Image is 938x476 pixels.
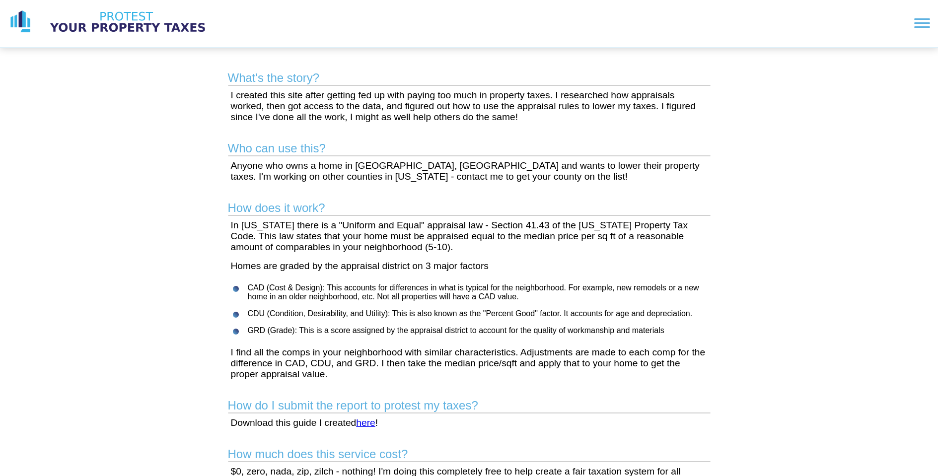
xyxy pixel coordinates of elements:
p: Homes are graded by the appraisal district on 3 major factors [231,261,708,272]
li: GRD (Grade): This is a score assigned by the appraisal district to account for the quality of wor... [248,326,716,335]
p: I created this site after getting fed up with paying too much in property taxes. I researched how... [231,90,708,123]
h2: How much does this service cost? [228,447,711,462]
p: In [US_STATE] there is a "Uniform and Equal" appraisal law - Section 41.43 of the [US_STATE] Prop... [231,220,708,253]
a: here [356,417,375,428]
h2: How do I submit the report to protest my taxes? [228,399,711,413]
h2: How does it work? [228,201,711,216]
li: CDU (Condition, Desirability, and Utility): This is also known as the "Percent Good" factor. It a... [248,309,716,318]
h2: Who can use this? [228,141,711,156]
p: Download this guide I created ! [231,417,708,428]
a: logo logo text [8,9,215,34]
img: logo text [41,9,215,34]
h2: What's the story? [228,71,711,86]
p: I find all the comps in your neighborhood with similar characteristics. Adjustments are made to e... [231,347,708,380]
p: Anyone who owns a home in [GEOGRAPHIC_DATA], [GEOGRAPHIC_DATA] and wants to lower their property ... [231,160,708,182]
li: CAD (Cost & Design): This accounts for differences in what is typical for the neighborhood. For e... [248,283,716,301]
img: logo [8,9,33,34]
